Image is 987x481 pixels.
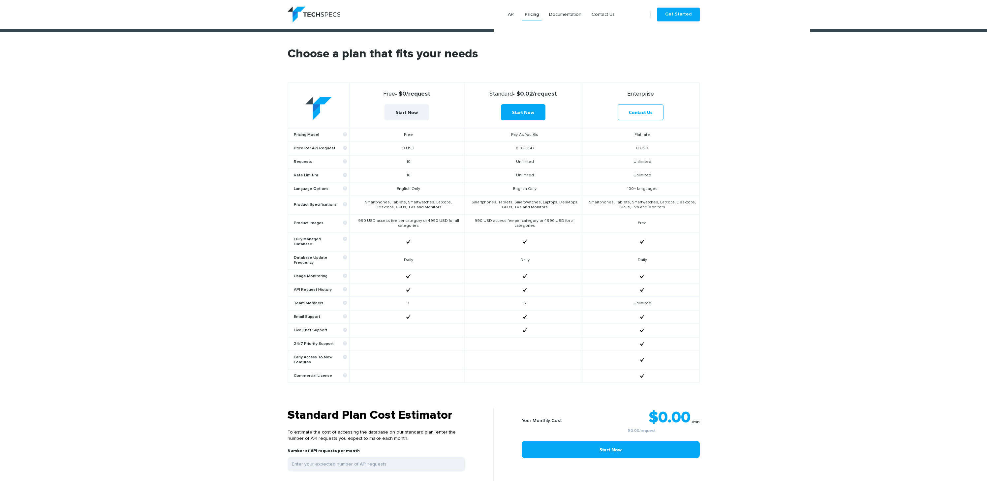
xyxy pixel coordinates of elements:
p: To estimate the cost of accessing the database on our standard plan, enter the number of API requ... [288,423,465,448]
b: Live Chat Support [294,328,347,333]
sub: /mo [692,420,700,424]
b: Database Update Frequency [294,256,347,265]
td: 0 USD [350,142,464,155]
h2: Choose a plan that fits your needs [288,48,700,82]
td: 5 [464,297,582,310]
a: Pricing [522,9,541,20]
b: Commercial License [294,374,347,378]
b: Your Monthly Cost [522,418,562,423]
span: Free [383,91,395,97]
td: Unlimited [464,169,582,182]
b: Early Access To New Features [294,355,347,365]
span: Enterprise [627,91,654,97]
td: 990 USD access fee per category or 4990 USD for all categories [464,214,582,233]
input: Enter your expected number of API requests [288,457,465,471]
td: Free [582,214,699,233]
strong: - $0.02/request [467,90,579,98]
span: Standard [489,91,513,97]
td: Smartphones, Tablets, Smartwatches, Laptops, Desktops, GPUs, TVs and Monitors [582,196,699,214]
td: English Only [464,182,582,196]
b: Usage Monitoring [294,274,347,279]
b: Product Specifications [294,202,347,207]
a: Contact Us [618,104,663,120]
a: Get Started [657,8,700,21]
b: Language Options [294,187,347,192]
small: /request [584,429,700,433]
td: Unlimited [464,155,582,169]
a: $0.00 [628,429,639,433]
a: API [505,9,517,20]
td: Flat rate [582,128,699,142]
td: 0.02 USD [464,142,582,155]
img: logo [288,7,340,22]
td: Free [350,128,464,142]
b: API Request History [294,287,347,292]
b: Rate Limit/hr [294,173,347,178]
td: Smartphones, Tablets, Smartwatches, Laptops, Desktops, GPUs, TVs and Monitors [350,196,464,214]
a: Start Now [501,104,545,120]
img: table-logo.png [305,97,332,120]
td: 990 USD access fee per category or 4990 USD for all categories [350,214,464,233]
td: Unlimited [582,297,699,310]
td: Smartphones, Tablets, Smartwatches, Laptops, Desktops, GPUs, TVs and Monitors [464,196,582,214]
td: Daily [582,251,699,270]
a: Contact Us [589,9,617,20]
b: Team Members [294,301,347,306]
td: Daily [464,251,582,270]
td: Pay-As-You-Go [464,128,582,142]
b: Requests [294,160,347,165]
td: Unlimited [582,169,699,182]
b: Pricing Model [294,133,347,137]
b: 24/7 Priority Support [294,342,347,346]
strong: $0.00 [649,410,691,426]
td: Unlimited [582,155,699,169]
a: Start Now [522,441,700,458]
td: English Only [350,182,464,196]
b: Product Images [294,221,347,226]
b: Email Support [294,315,347,319]
td: Daily [350,251,464,270]
td: 10 [350,169,464,182]
td: 10 [350,155,464,169]
td: 100+ languages [582,182,699,196]
label: Number of API requests per month [288,448,360,457]
a: Documentation [546,9,584,20]
b: Price Per API Request [294,146,347,151]
td: 0 USD [582,142,699,155]
a: Start Now [385,104,429,120]
b: Fully Managed Database [294,237,347,247]
td: 1 [350,297,464,310]
h3: Standard Plan Cost Estimator [288,408,465,423]
strong: - $0/request [353,90,461,98]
